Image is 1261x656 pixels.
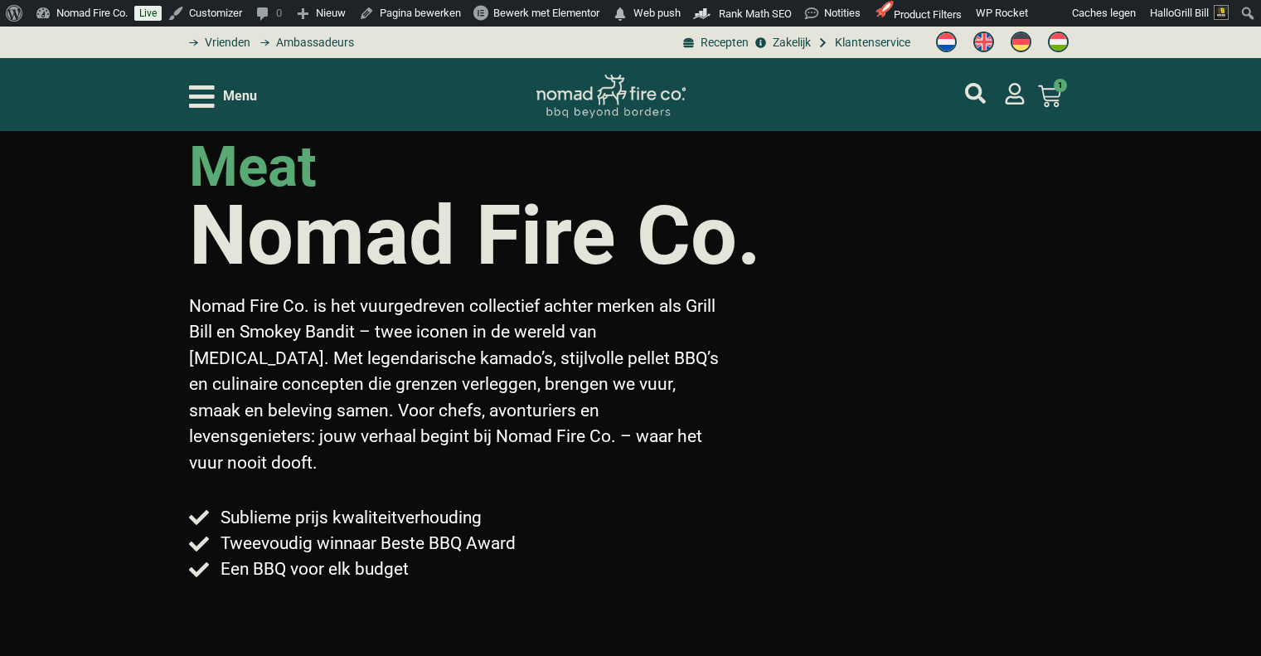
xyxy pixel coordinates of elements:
[1011,32,1031,52] img: Duits
[201,34,250,51] span: Vrienden
[1004,83,1026,104] a: mijn account
[753,34,811,51] a: grill bill zakeljk
[1174,7,1209,19] span: Grill Bill
[936,32,957,52] img: Nederlands
[965,83,986,104] a: mijn account
[189,195,761,277] h1: Nomad Fire Co.
[189,82,257,111] div: Open/Close Menu
[216,556,409,582] span: Een BBQ voor elk budget
[769,34,811,51] span: Zakelijk
[1002,27,1040,57] a: Switch to Duits
[223,86,257,106] span: Menu
[189,294,728,477] p: Nomad Fire Co. is het vuurgedreven collectief achter merken als Grill Bill en Smokey Bandit – twe...
[536,75,686,119] img: Nomad Logo
[493,7,599,19] span: Bewerk met Elementor
[1018,75,1081,118] a: 1
[255,34,354,51] a: grill bill ambassadors
[1054,79,1067,92] span: 1
[815,34,910,51] a: grill bill klantenservice
[1040,27,1077,57] a: Switch to Hongaars
[696,34,749,51] span: Recepten
[831,34,910,51] span: Klantenservice
[216,531,516,556] span: Tweevoudig winnaar Beste BBQ Award
[216,505,482,531] span: Sublieme prijs kwaliteitverhouding
[272,34,354,51] span: Ambassadeurs
[1048,32,1069,52] img: Hongaars
[183,34,250,51] a: grill bill vrienden
[973,32,994,52] img: Engels
[681,34,749,51] a: BBQ recepten
[965,27,1002,57] a: Switch to Engels
[612,2,628,26] span: 
[719,7,792,20] span: Rank Math SEO
[189,139,317,195] h2: meat
[1214,5,1229,20] img: Avatar of Grill Bill
[134,6,162,21] a: Live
